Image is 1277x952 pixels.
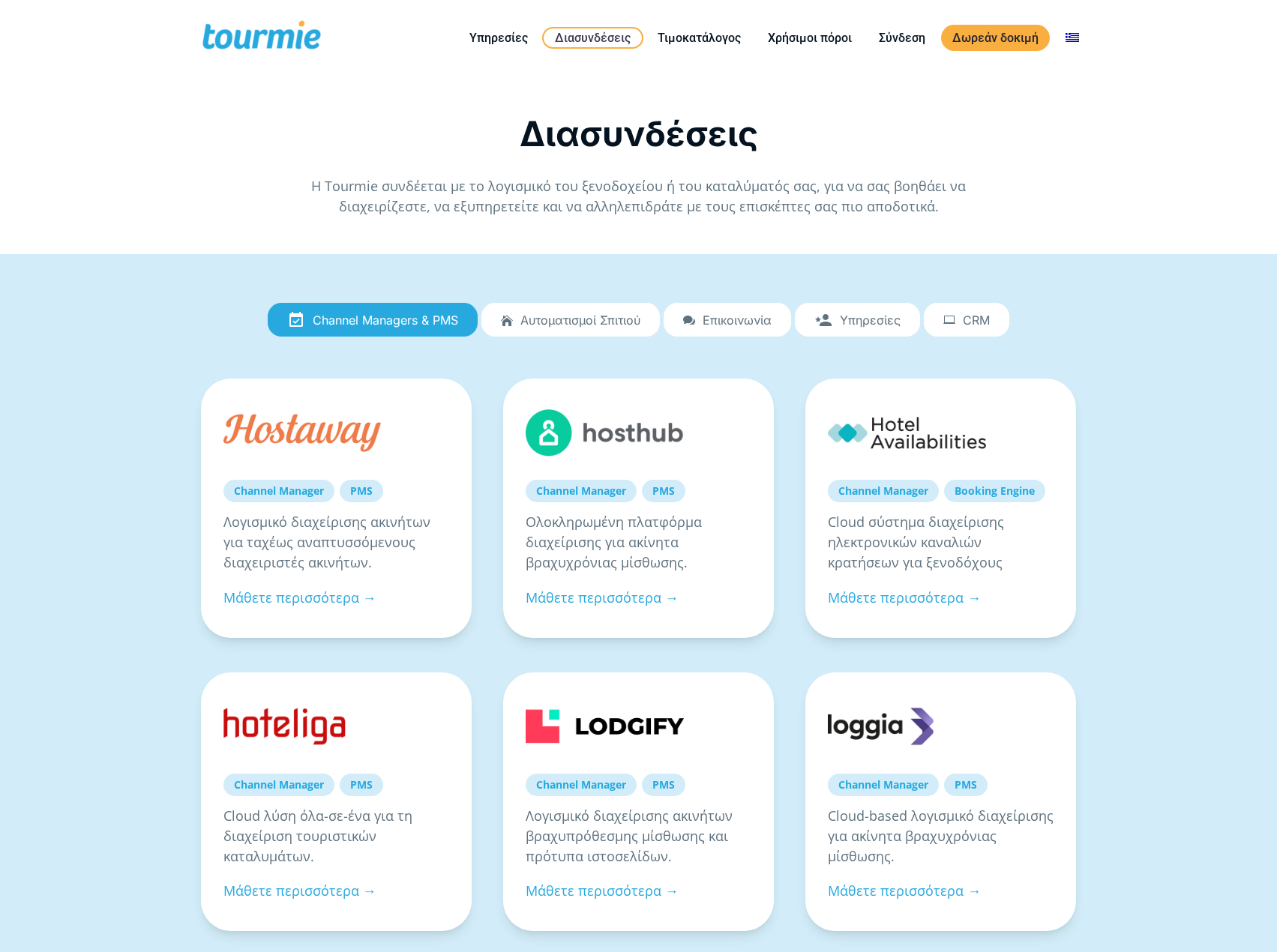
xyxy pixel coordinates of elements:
p: Λογισμικό διαχείρισης ακινήτων για ταχέως αναπτυσσόμενους διαχειριστές ακινήτων. [223,512,449,573]
span: Channel Managers & PMS [313,313,458,327]
a: PMS [340,774,383,796]
a: Υπηρεσίες [795,303,920,337]
p: Cloud-based λογισμικό διαχείρισης για ακίνητα βραχυχρόνιας μίσθωσης. [828,806,1054,867]
p: Cloud λύση όλα-σε-ένα για τη διαχείριση τουριστικών καταλυμάτων. [223,806,449,867]
span: CRM [963,313,990,327]
a: Channel Manager [223,774,334,796]
a: Μάθετε περισσότερα → [828,588,981,606]
a: Booking Engine [944,480,1045,502]
a: Channel Manager [223,480,334,502]
span: Υπηρεσίες [840,313,901,327]
a: Επικοινωνία [664,303,791,337]
a: CRM [924,303,1009,337]
span: Η Tourmie συνδέεται με το λογισμικό του ξενοδοχείου ή του καταλύματός σας, για να σας βοηθάει να ... [311,177,966,215]
a: Channel Manager [828,480,939,502]
p: Λογισμικό διαχείρισης ακινήτων βραχυπρόθεσμης μίσθωσης και πρότυπα ιστοσελίδων. [526,806,751,867]
a: Μάθετε περισσότερα → [223,882,376,900]
a: Channel Manager [526,480,637,502]
a: Channel Manager [526,774,637,796]
a: Τιμοκατάλογος [646,28,752,47]
a: Δωρεάν δοκιμή [941,25,1050,51]
a: PMS [642,774,685,796]
a: Υπηρεσίες [458,28,539,47]
a: Μάθετε περισσότερα → [526,588,679,606]
a: PMS [944,774,988,796]
p: Cloud σύστημα διαχείρισης ηλεκτρονικών καναλιών κρατήσεων για ξενοδόχους [828,512,1054,573]
p: Ολοκληρωμένη πλατφόρμα διαχείρισης για ακίνητα βραχυχρόνιας μίσθωσης. [526,512,751,573]
a: Σύνδεση [868,28,937,47]
a: Channel Manager [828,774,939,796]
a: Μάθετε περισσότερα → [828,882,981,900]
a: PMS [340,480,383,502]
span: Επικοινωνία [703,313,772,327]
span: Αυτοματισμοί Σπιτιού [520,313,640,327]
a: Μάθετε περισσότερα → [223,588,376,606]
a: Αυτοματισμοί Σπιτιού [481,303,660,337]
a: Χρήσιμοι πόροι [757,28,863,47]
a: Channel Managers & PMS [268,303,478,337]
a: Μάθετε περισσότερα → [526,882,679,900]
span: Διασυνδέσεις [520,112,758,154]
a: Διασυνδέσεις [542,27,643,49]
a: PMS [642,480,685,502]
